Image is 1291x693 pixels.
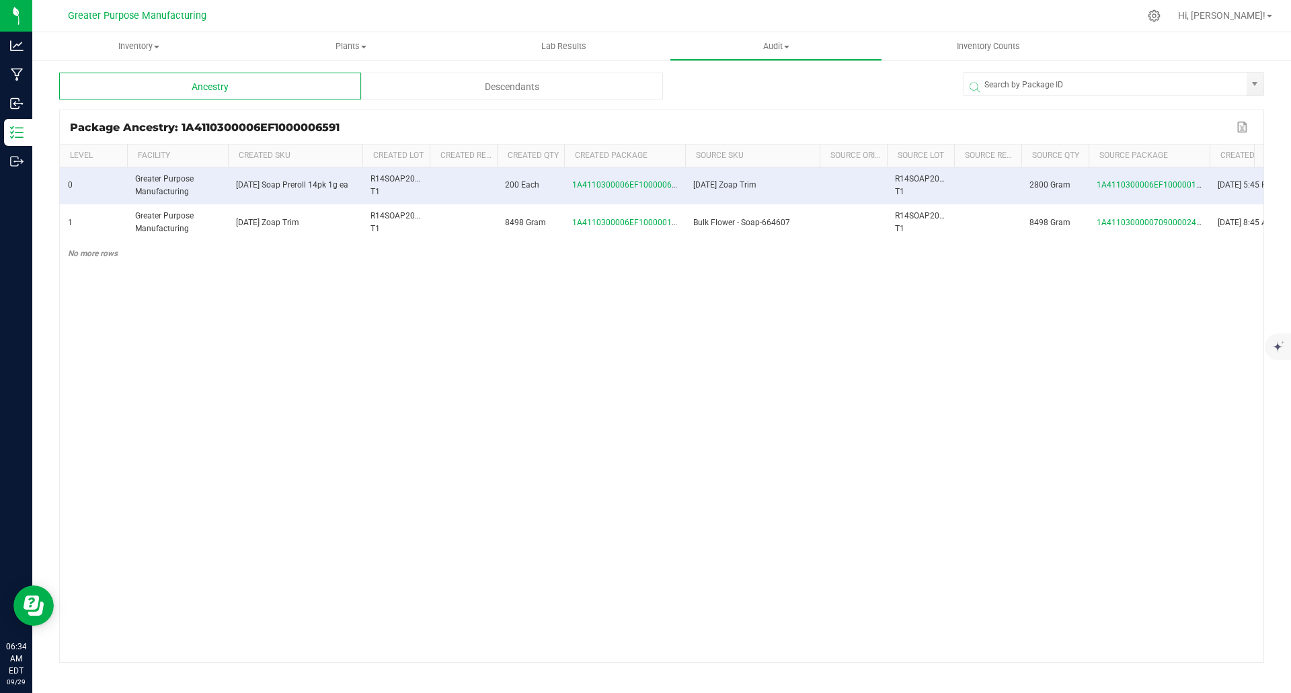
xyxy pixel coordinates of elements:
inline-svg: Outbound [10,155,24,168]
span: [DATE] 5:45 PM EDT [1218,180,1290,190]
a: Audit [670,32,882,60]
span: 1A4110300000709000024835 [1097,218,1210,227]
span: 8498 Gram [505,218,546,227]
span: Greater Purpose Manufacturing [135,174,194,196]
span: 1 [68,218,73,227]
span: 1A4110300006EF1000001429 [1097,180,1210,190]
a: Plants [245,32,457,60]
div: Manage settings [1146,9,1163,22]
th: Source Lot [887,145,954,167]
span: 1A4110300006EF1000001429 [572,218,686,227]
th: Created Ref Field [430,145,497,167]
span: Inventory Counts [939,40,1038,52]
th: Level [60,145,127,167]
span: Lab Results [523,40,604,52]
a: Inventory Counts [882,32,1095,60]
th: Source SKU [685,145,820,167]
inline-svg: Inventory [10,126,24,139]
div: Package Ancestry: 1A4110300006EF1000006591 [70,121,1233,134]
span: R14SOAP20250220-T1 [370,211,445,233]
a: Inventory [32,32,245,60]
span: [DATE] Soap Preroll 14pk 1g ea [236,180,348,190]
inline-svg: Manufacturing [10,68,24,81]
span: Plants [245,40,457,52]
span: 2800 Gram [1029,180,1070,190]
span: 200 Each [505,180,539,190]
span: R14SOAP20250220-T1 [895,174,970,196]
inline-svg: Analytics [10,39,24,52]
span: [DATE] Zoap Trim [236,218,299,227]
div: Ancestry [59,73,361,99]
th: Facility [127,145,228,167]
span: 0 [68,180,73,190]
th: Source Origin Harvests [820,145,887,167]
p: 09/29 [6,677,26,687]
input: Search by Package ID [964,73,1247,97]
span: Bulk Flower - Soap-664607 [693,218,790,227]
span: Audit [670,40,882,52]
inline-svg: Inbound [10,97,24,110]
th: Source Qty [1021,145,1089,167]
span: R14SOAP20250220-T1 [370,174,445,196]
th: Source Ref Field [954,145,1021,167]
span: Greater Purpose Manufacturing [135,211,194,233]
span: [DATE] Zoap Trim [693,180,756,190]
span: No more rows [68,249,118,258]
span: Greater Purpose Manufacturing [68,10,206,22]
th: Created SKU [228,145,362,167]
div: Descendants [361,73,663,99]
span: Hi, [PERSON_NAME]! [1178,10,1265,21]
th: Created Lot [362,145,430,167]
th: Created Qty [497,145,564,167]
span: 1A4110300006EF1000006591 [572,180,686,190]
p: 06:34 AM EDT [6,641,26,677]
span: R14SOAP20250220-T1 [895,211,970,233]
span: Inventory [32,40,245,52]
button: Export to Excel [1233,118,1253,136]
th: Source Package [1089,145,1210,167]
iframe: Resource center [13,585,54,626]
span: [DATE] 8:45 AM EDT [1218,218,1290,227]
a: Lab Results [457,32,670,60]
span: 8498 Gram [1029,218,1070,227]
th: Created Package [564,145,685,167]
